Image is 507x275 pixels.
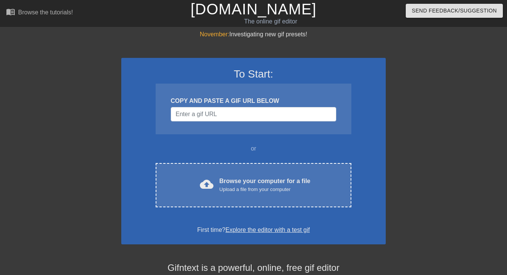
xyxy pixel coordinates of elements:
div: or [141,144,366,153]
a: [DOMAIN_NAME] [190,1,316,17]
a: Explore the editor with a test gif [226,227,310,233]
div: The online gif editor [173,17,368,26]
h3: To Start: [131,68,376,81]
button: Send Feedback/Suggestion [406,4,503,18]
div: COPY AND PASTE A GIF URL BELOW [171,96,336,106]
a: Browse the tutorials! [6,7,73,19]
div: Upload a file from your computer [219,186,311,193]
div: Browse the tutorials! [18,9,73,16]
div: First time? [131,225,376,235]
h4: Gifntext is a powerful, online, free gif editor [121,263,386,273]
span: Send Feedback/Suggestion [412,6,497,16]
span: menu_book [6,7,15,16]
input: Username [171,107,336,121]
div: Browse your computer for a file [219,177,311,193]
span: November: [200,31,229,37]
span: cloud_upload [200,177,213,191]
div: Investigating new gif presets! [121,30,386,39]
